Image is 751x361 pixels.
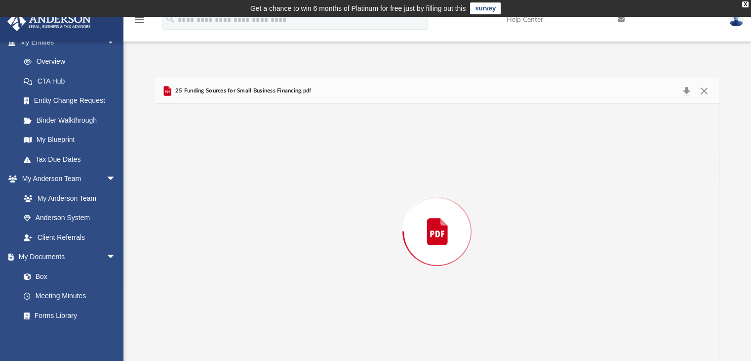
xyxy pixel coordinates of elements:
[729,12,744,27] img: User Pic
[7,169,126,189] a: My Anderson Teamarrow_drop_down
[14,52,131,72] a: Overview
[133,19,145,26] a: menu
[14,188,121,208] a: My Anderson Team
[14,286,126,306] a: Meeting Minutes
[106,247,126,268] span: arrow_drop_down
[14,91,131,111] a: Entity Change Request
[14,110,131,130] a: Binder Walkthrough
[155,78,720,360] div: Preview
[742,1,749,7] div: close
[173,87,312,95] span: 25 Funding Sources for Small Business Financing.pdf
[695,84,713,98] button: Close
[14,267,121,286] a: Box
[14,325,126,345] a: Notarize
[165,13,176,24] i: search
[14,208,126,228] a: Anderson System
[470,2,501,14] a: survey
[678,84,696,98] button: Download
[14,306,121,325] a: Forms Library
[14,227,126,247] a: Client Referrals
[106,32,126,52] span: arrow_drop_down
[7,32,131,52] a: My Entitiesarrow_drop_down
[4,12,94,31] img: Anderson Advisors Platinum Portal
[14,130,126,150] a: My Blueprint
[14,149,131,169] a: Tax Due Dates
[250,2,466,14] div: Get a chance to win 6 months of Platinum for free just by filling out this
[133,14,145,26] i: menu
[106,169,126,189] span: arrow_drop_down
[14,71,131,91] a: CTA Hub
[7,247,126,267] a: My Documentsarrow_drop_down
